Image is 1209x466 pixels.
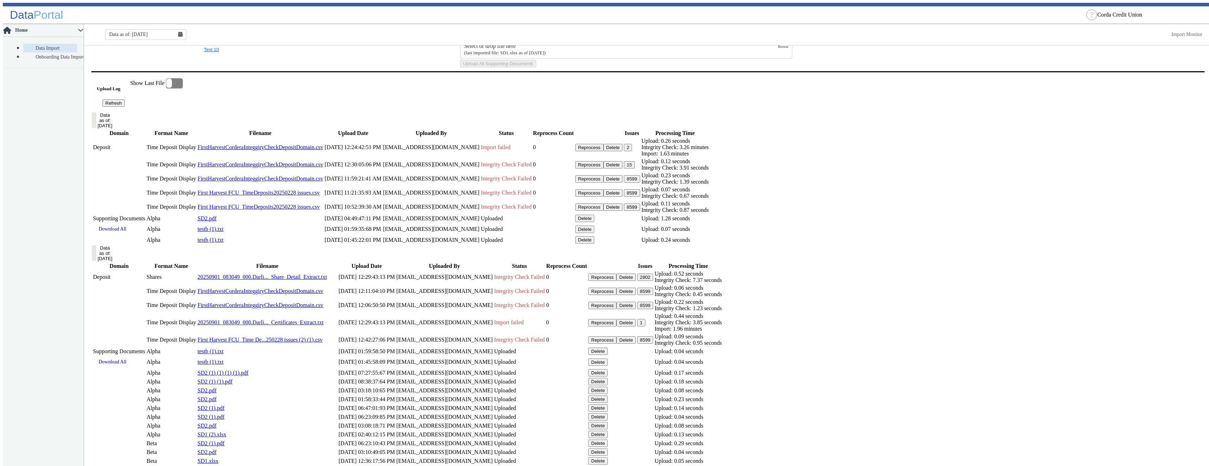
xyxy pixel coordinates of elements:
div: Integrity Check: 3.85 seconds [655,319,722,326]
div: Import: 1.63 minutes [641,151,709,157]
td: Alpha [146,378,197,386]
a: Data Import [23,44,77,53]
button: Delete [616,302,636,309]
div: Integrity Check: 0.45 seconds [655,291,722,298]
a: SD1 (2).xlsx [198,431,227,437]
span: Uploaded [494,449,516,455]
span: Uploaded [494,458,516,464]
td: [DATE] 01:59:35:68 PM [324,223,382,235]
button: Reprocess [575,161,603,168]
td: [DATE] 06:47:01:93 PM [338,404,395,412]
th: Status [494,263,545,270]
td: Supporting Documents [93,347,145,355]
td: Alpha [146,413,197,421]
span: Uploaded [481,226,503,232]
div: Upload: 0.13 seconds [655,431,722,438]
td: [EMAIL_ADDRESS][DOMAIN_NAME] [396,430,493,439]
span: Data as of: [DATE] [109,32,148,37]
div: Upload: 0.17 seconds [655,370,722,376]
div: Integrity Check: 3.91 seconds [641,165,709,171]
p-accordion-content: Home [3,37,83,68]
button: Test 10 [204,47,370,52]
td: [DATE] 12:29:43:13 PM [338,313,395,332]
td: Supporting Documents [93,214,145,222]
td: 0 [533,158,574,171]
a: 20250901_083049_000.Darli..._Share_Detail_Extract.txt [198,274,327,280]
span: Uploaded [481,215,503,221]
button: Delete [588,358,608,366]
td: [DATE] 03:10:49:05 PM [338,448,395,456]
td: [DATE] 01:45:58:09 PM [338,356,395,368]
div: Upload: 1.28 seconds [641,215,709,222]
button: Delete [616,288,636,295]
a: FirstHarvestCorderaInteggiryCheckDepositDomain.csv [198,302,323,308]
div: Upload: 0.04 seconds [655,449,722,455]
td: 0 [533,137,574,157]
div: Help [1086,9,1097,20]
button: Refresh [103,99,125,107]
td: Alpha [146,223,197,235]
th: Filename [197,263,337,270]
span: Browse [778,45,788,49]
div: Integrity Check: 3.26 minutes [641,144,709,151]
td: [EMAIL_ADDRESS][DOMAIN_NAME] [383,158,480,171]
td: Alpha [146,369,197,377]
div: Upload: 0.52 seconds [655,271,722,277]
button: 8599 [637,336,653,344]
th: Domain [93,263,145,270]
a: SD2.pdf [198,396,217,402]
button: Delete [588,457,608,465]
th: Issues [624,130,640,137]
button: 8599 [624,175,640,183]
td: [DATE] 01:45:22:01 PM [324,236,382,244]
td: Time Deposit Display [146,284,197,298]
td: [DATE] 10:52:39:30 AM [324,200,382,214]
th: Format Name [146,263,197,270]
span: Integrity Check Failed [494,288,545,294]
div: Upload: 0.12 seconds [641,158,709,165]
div: Upload: 0.26 seconds [641,138,709,144]
td: [DATE] 12:11:04:10 PM [338,284,395,298]
span: Uploaded [481,237,503,243]
td: Deposit [93,270,145,284]
button: Upload All Supporting Documents [460,60,536,67]
div: Integrity Check: 0.87 seconds [641,207,709,213]
button: Data as of: [DATE] [92,245,96,261]
span: Import failed [481,144,510,150]
button: Reprocess [588,274,616,281]
td: Time Deposit Display [146,313,197,332]
td: [EMAIL_ADDRESS][DOMAIN_NAME] [396,439,493,447]
td: Alpha [146,347,197,355]
button: Delete [588,440,608,447]
button: 8599 [637,302,653,309]
h5: Upload Log [97,86,130,92]
td: 0 [533,186,574,200]
td: Alpha [146,236,197,244]
a: testb (1).txt [198,226,224,232]
a: testb (1).txt [198,359,224,365]
button: Delete [588,387,608,394]
td: [EMAIL_ADDRESS][DOMAIN_NAME] [396,422,493,430]
td: Shares [146,270,197,284]
ng-select: Corda Credit Union [1097,12,1203,18]
td: [EMAIL_ADDRESS][DOMAIN_NAME] [383,186,480,200]
td: 0 [546,299,588,312]
button: Data as of: [DATE] [92,112,96,128]
div: Upload: 0.08 seconds [655,423,722,429]
a: SD2 (1).pdf [198,440,224,446]
button: Delete [603,144,623,151]
div: Integrity Check: 0.67 seconds [641,193,709,199]
th: Issues [637,263,654,270]
span: Integrity Check Failed [481,190,532,196]
div: Upload: 0.07 seconds [641,186,709,193]
a: 20250901_083049_000.Darli..._Certificates_Extract.txt [198,319,324,325]
div: Upload: 0.04 seconds [655,359,722,365]
td: Alpha [146,395,197,403]
td: Time Deposit Display [146,172,197,185]
span: Portal [34,8,63,21]
div: Import: 1.96 minutes [655,326,722,332]
div: Upload: 0.44 seconds [655,313,722,319]
td: [EMAIL_ADDRESS][DOMAIN_NAME] [396,378,493,386]
th: Reprocess Count [546,263,588,270]
div: Upload: 0.09 seconds [655,333,722,340]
